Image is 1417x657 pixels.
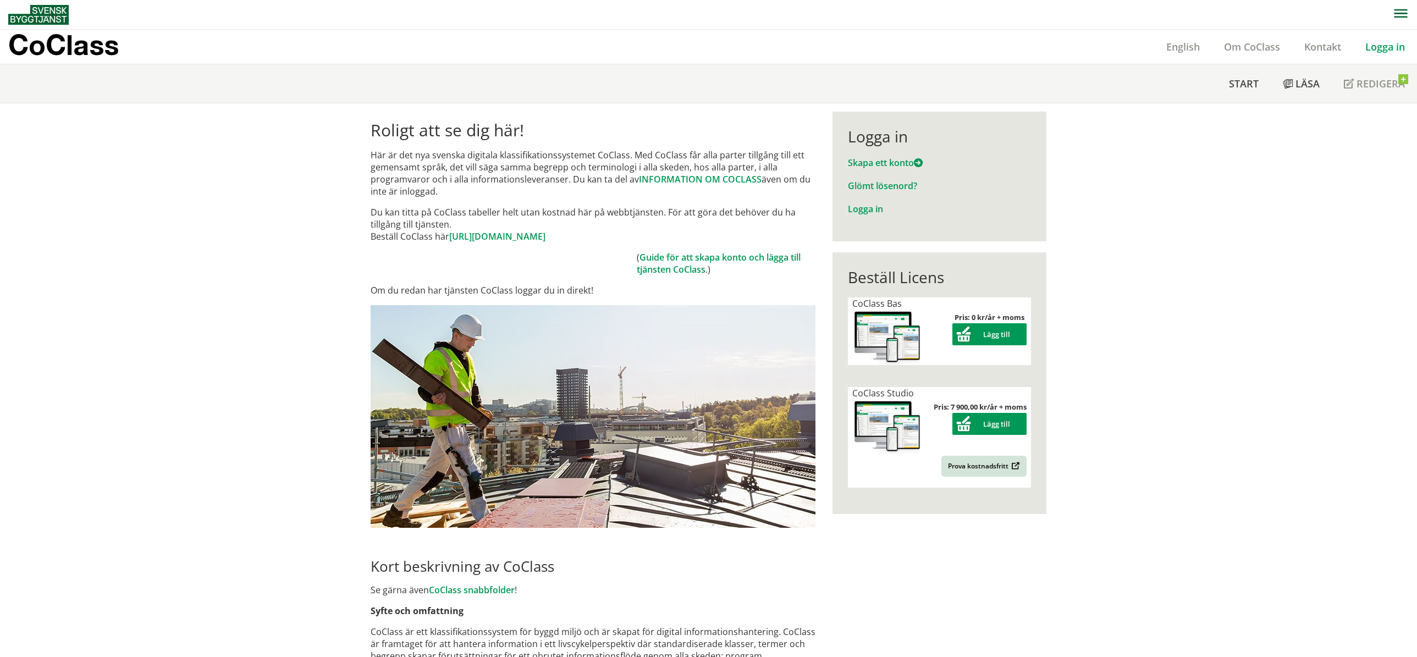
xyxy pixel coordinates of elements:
a: Lägg till [952,419,1027,429]
img: Svensk Byggtjänst [8,5,69,25]
span: CoClass Bas [852,297,902,310]
span: Läsa [1295,77,1320,90]
a: Glömt lösenord? [848,180,917,192]
a: Om CoClass [1212,40,1292,53]
span: Start [1229,77,1259,90]
a: Lägg till [952,329,1027,339]
button: Lägg till [952,413,1027,435]
a: CoClass snabbfolder [429,584,515,596]
strong: Pris: 7 900,00 kr/år + moms [934,402,1027,412]
a: Läsa [1271,64,1332,103]
p: Du kan titta på CoClass tabeller helt utan kostnad här på webbtjänsten. För att göra det behöver ... [371,206,815,242]
p: Se gärna även ! [371,584,815,596]
a: Logga in [1353,40,1417,53]
strong: Pris: 0 kr/år + moms [955,312,1024,322]
div: Logga in [848,127,1031,146]
a: Logga in [848,203,883,215]
span: CoClass Studio [852,387,914,399]
a: Prova kostnadsfritt [941,456,1027,477]
a: Kontakt [1292,40,1353,53]
a: English [1154,40,1212,53]
p: Här är det nya svenska digitala klassifikationssystemet CoClass. Med CoClass får alla parter till... [371,149,815,197]
img: coclass-license.jpg [852,399,923,455]
p: CoClass [8,38,119,51]
a: Skapa ett konto [848,157,923,169]
button: Lägg till [952,323,1027,345]
a: [URL][DOMAIN_NAME] [449,230,545,242]
h2: Kort beskrivning av CoClass [371,557,815,575]
img: login.jpg [371,305,815,528]
img: Outbound.png [1010,462,1020,470]
a: Start [1217,64,1271,103]
a: CoClass [8,30,142,64]
strong: Syfte och omfattning [371,605,464,617]
td: ( .) [637,251,815,275]
a: INFORMATION OM COCLASS [639,173,762,185]
img: coclass-license.jpg [852,310,923,365]
p: Om du redan har tjänsten CoClass loggar du in direkt! [371,284,815,296]
a: Guide för att skapa konto och lägga till tjänsten CoClass [637,251,801,275]
h1: Roligt att se dig här! [371,120,815,140]
div: Beställ Licens [848,268,1031,286]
